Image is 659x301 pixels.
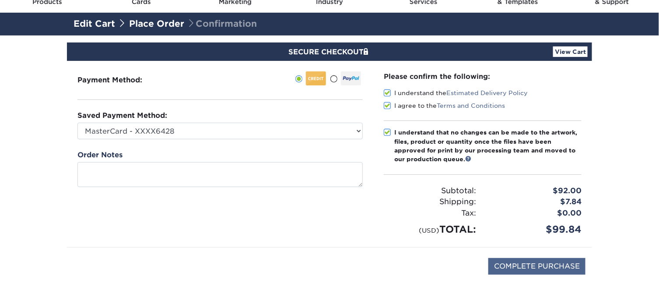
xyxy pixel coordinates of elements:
a: Place Order [129,18,184,29]
div: $7.84 [483,196,588,208]
div: $0.00 [483,208,588,219]
label: I understand the [384,89,528,97]
label: I agree to the [384,101,505,110]
iframe: Google Customer Reviews [2,274,74,298]
a: Estimated Delivery Policy [446,89,528,96]
div: Tax: [377,208,483,219]
h3: Payment Method: [77,76,164,84]
label: Order Notes [77,150,123,160]
div: Please confirm the following: [384,71,582,81]
div: Shipping: [377,196,483,208]
small: (USD) [419,227,439,234]
div: TOTAL: [377,222,483,237]
input: COMPLETE PURCHASE [488,258,585,275]
div: I understand that no changes can be made to the artwork, files, product or quantity once the file... [394,128,582,164]
a: Edit Cart [74,18,115,29]
div: $99.84 [483,222,588,237]
span: Confirmation [187,18,257,29]
img: DigiCert Secured Site Seal [74,258,117,284]
a: View Cart [553,46,588,57]
div: $92.00 [483,185,588,197]
a: Terms and Conditions [437,102,505,109]
div: Subtotal: [377,185,483,197]
span: SECURE CHECKOUT [288,48,371,56]
label: Saved Payment Method: [77,110,167,121]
